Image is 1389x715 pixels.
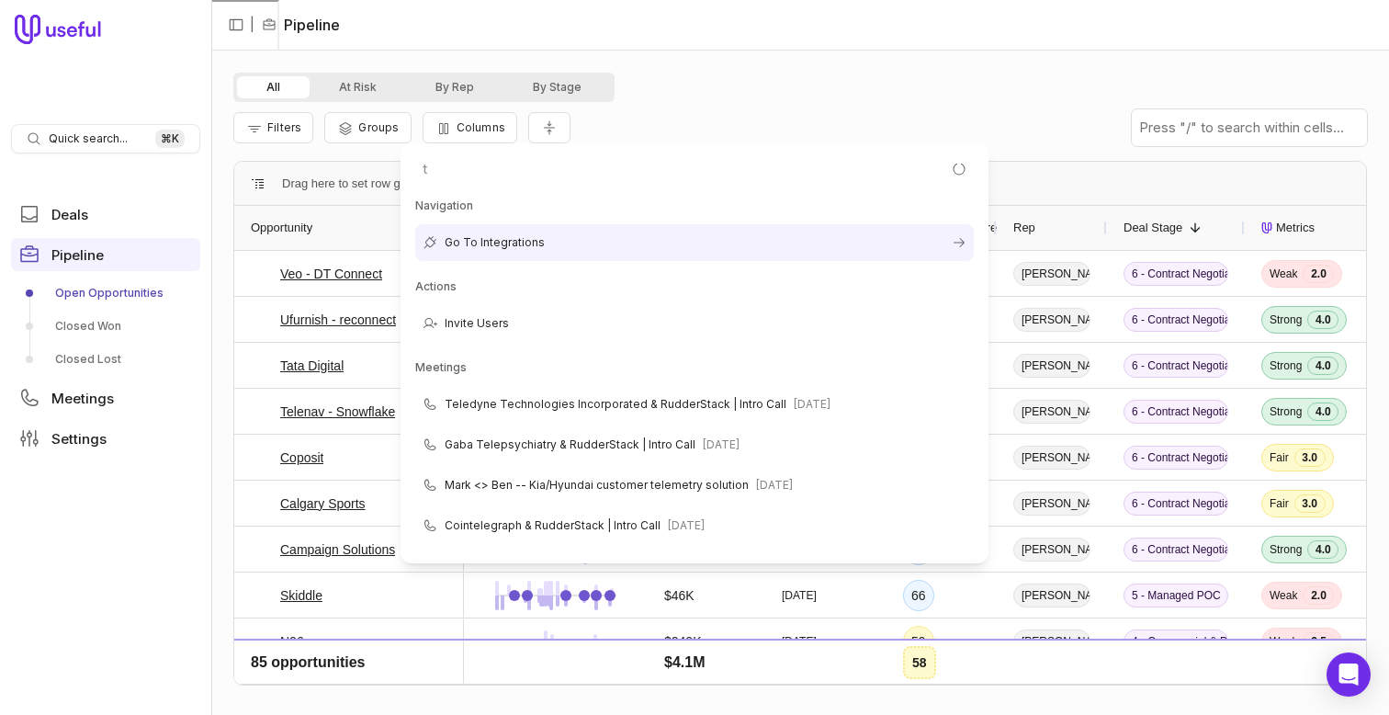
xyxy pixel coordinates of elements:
[668,515,705,537] span: [DATE]
[415,357,974,379] div: Meetings
[756,474,793,496] span: [DATE]
[794,393,830,415] span: [DATE]
[415,224,974,261] div: Go To Integrations
[445,393,786,415] span: Teledyne Technologies Incorporated & RudderStack | Intro Call
[408,151,981,187] input: Search for pages and commands...
[415,305,974,342] div: Invite Users
[415,195,974,217] div: Navigation
[415,276,974,298] div: Actions
[703,434,740,456] span: [DATE]
[445,434,695,456] span: Gaba Telepsychiatry & RudderStack | Intro Call
[445,474,749,496] span: Mark <> Ben -- Kia/Hyundai customer telemetry solution
[445,515,661,537] span: Cointelegraph & RudderStack | Intro Call
[445,555,614,577] span: Telenav <> RudderStack demo
[621,555,658,577] span: [DATE]
[408,195,981,556] div: Suggestions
